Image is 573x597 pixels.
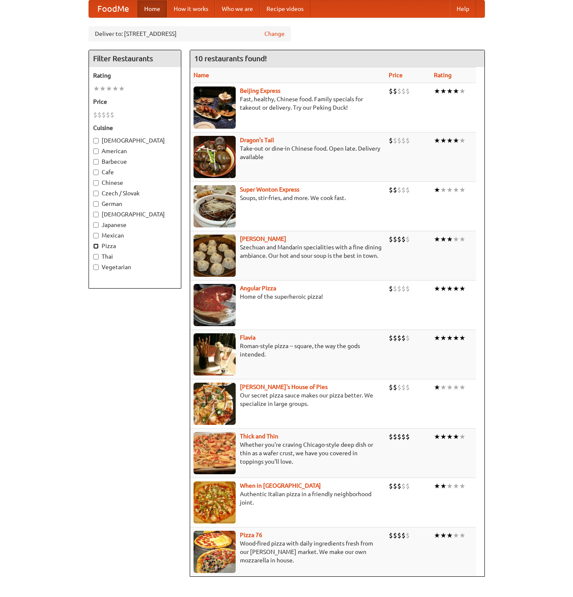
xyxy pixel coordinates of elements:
[406,432,410,441] li: $
[93,201,99,207] input: German
[406,333,410,343] li: $
[406,481,410,491] li: $
[240,482,321,489] a: When in [GEOGRAPHIC_DATA]
[397,235,401,244] li: $
[447,481,453,491] li: ★
[93,221,177,229] label: Japanese
[447,432,453,441] li: ★
[194,185,236,227] img: superwonton.jpg
[459,284,465,293] li: ★
[93,231,177,240] label: Mexican
[194,539,382,565] p: Wood-fired pizza with daily ingredients fresh from our [PERSON_NAME] market. We make our own mozz...
[260,0,310,17] a: Recipe videos
[397,481,401,491] li: $
[389,86,393,96] li: $
[397,136,401,145] li: $
[434,235,440,244] li: ★
[447,185,453,194] li: ★
[401,333,406,343] li: $
[93,178,177,187] label: Chinese
[93,124,177,132] h5: Cuisine
[240,384,328,390] a: [PERSON_NAME]'s House of Pies
[447,383,453,392] li: ★
[240,285,276,292] b: Angular Pizza
[397,383,401,392] li: $
[194,481,236,524] img: wheninrome.jpg
[102,110,106,119] li: $
[401,185,406,194] li: $
[459,383,465,392] li: ★
[406,531,410,540] li: $
[93,170,99,175] input: Cafe
[389,185,393,194] li: $
[447,86,453,96] li: ★
[453,284,459,293] li: ★
[93,157,177,166] label: Barbecue
[393,383,397,392] li: $
[93,149,99,154] input: American
[453,86,459,96] li: ★
[406,86,410,96] li: $
[137,0,167,17] a: Home
[459,185,465,194] li: ★
[93,147,177,155] label: American
[194,391,382,408] p: Our secret pizza sauce makes our pizza better. We specialize in large groups.
[194,292,382,301] p: Home of the superheroic pizza!
[397,86,401,96] li: $
[397,531,401,540] li: $
[393,531,397,540] li: $
[440,383,447,392] li: ★
[397,333,401,343] li: $
[194,72,209,78] a: Name
[434,432,440,441] li: ★
[93,212,99,217] input: [DEMOGRAPHIC_DATA]
[215,0,260,17] a: Who we are
[93,180,99,186] input: Chinese
[434,531,440,540] li: ★
[240,433,278,440] a: Thick and Thin
[93,189,177,197] label: Czech / Slovak
[453,136,459,145] li: ★
[453,432,459,441] li: ★
[194,440,382,466] p: Whether you're craving Chicago-style deep dish or thin as a wafer crust, we have you covered in t...
[194,54,267,62] ng-pluralize: 10 restaurants found!
[93,71,177,80] h5: Rating
[401,432,406,441] li: $
[393,136,397,145] li: $
[406,383,410,392] li: $
[453,481,459,491] li: ★
[401,86,406,96] li: $
[447,531,453,540] li: ★
[110,110,114,119] li: $
[459,235,465,244] li: ★
[194,383,236,425] img: luigis.jpg
[93,242,177,250] label: Pizza
[389,531,393,540] li: $
[393,481,397,491] li: $
[440,284,447,293] li: ★
[440,531,447,540] li: ★
[93,263,177,271] label: Vegetarian
[459,432,465,441] li: ★
[389,383,393,392] li: $
[389,333,393,343] li: $
[264,30,285,38] a: Change
[389,136,393,145] li: $
[393,333,397,343] li: $
[93,191,99,196] input: Czech / Slovak
[440,235,447,244] li: ★
[93,138,99,143] input: [DEMOGRAPHIC_DATA]
[434,86,440,96] li: ★
[93,254,99,259] input: Thai
[401,235,406,244] li: $
[240,235,286,242] b: [PERSON_NAME]
[240,87,280,94] b: Beijing Express
[459,481,465,491] li: ★
[459,333,465,343] li: ★
[434,333,440,343] li: ★
[118,84,125,93] li: ★
[194,144,382,161] p: Take-out or dine-in Chinese food. Open late. Delivery available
